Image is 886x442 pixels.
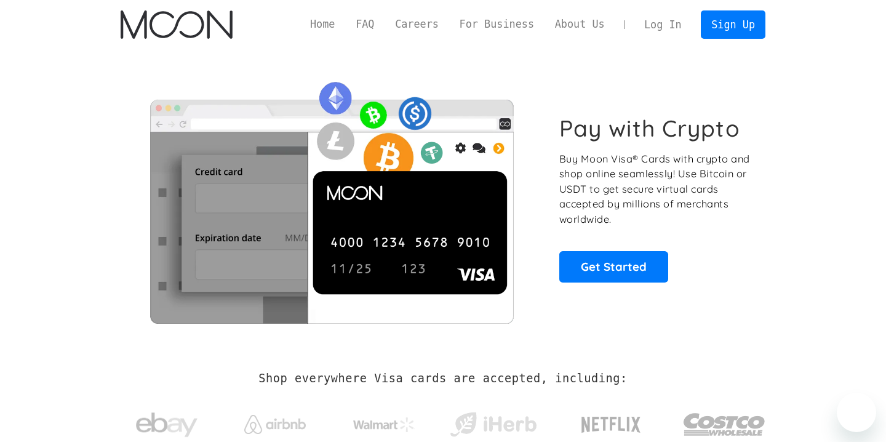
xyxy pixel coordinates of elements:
img: Netflix [580,409,642,440]
img: Airbnb [244,415,306,434]
a: About Us [545,17,615,32]
p: Buy Moon Visa® Cards with crypto and shop online seamlessly! Use Bitcoin or USDT to get secure vi... [559,151,752,227]
h2: Shop everywhere Visa cards are accepted, including: [258,372,627,385]
a: Walmart [338,405,430,438]
a: Log In [634,11,692,38]
a: FAQ [345,17,385,32]
a: Sign Up [701,10,765,38]
img: Walmart [353,417,415,432]
h1: Pay with Crypto [559,115,740,142]
a: Careers [385,17,449,32]
a: Airbnb [229,403,321,440]
iframe: Кнопка запуска окна обмена сообщениями [837,393,876,432]
a: For Business [449,17,545,32]
img: iHerb [447,409,539,441]
a: Get Started [559,251,668,282]
img: Moon Logo [121,10,232,39]
a: home [121,10,232,39]
img: Moon Cards let you spend your crypto anywhere Visa is accepted. [121,73,542,323]
a: Home [300,17,345,32]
